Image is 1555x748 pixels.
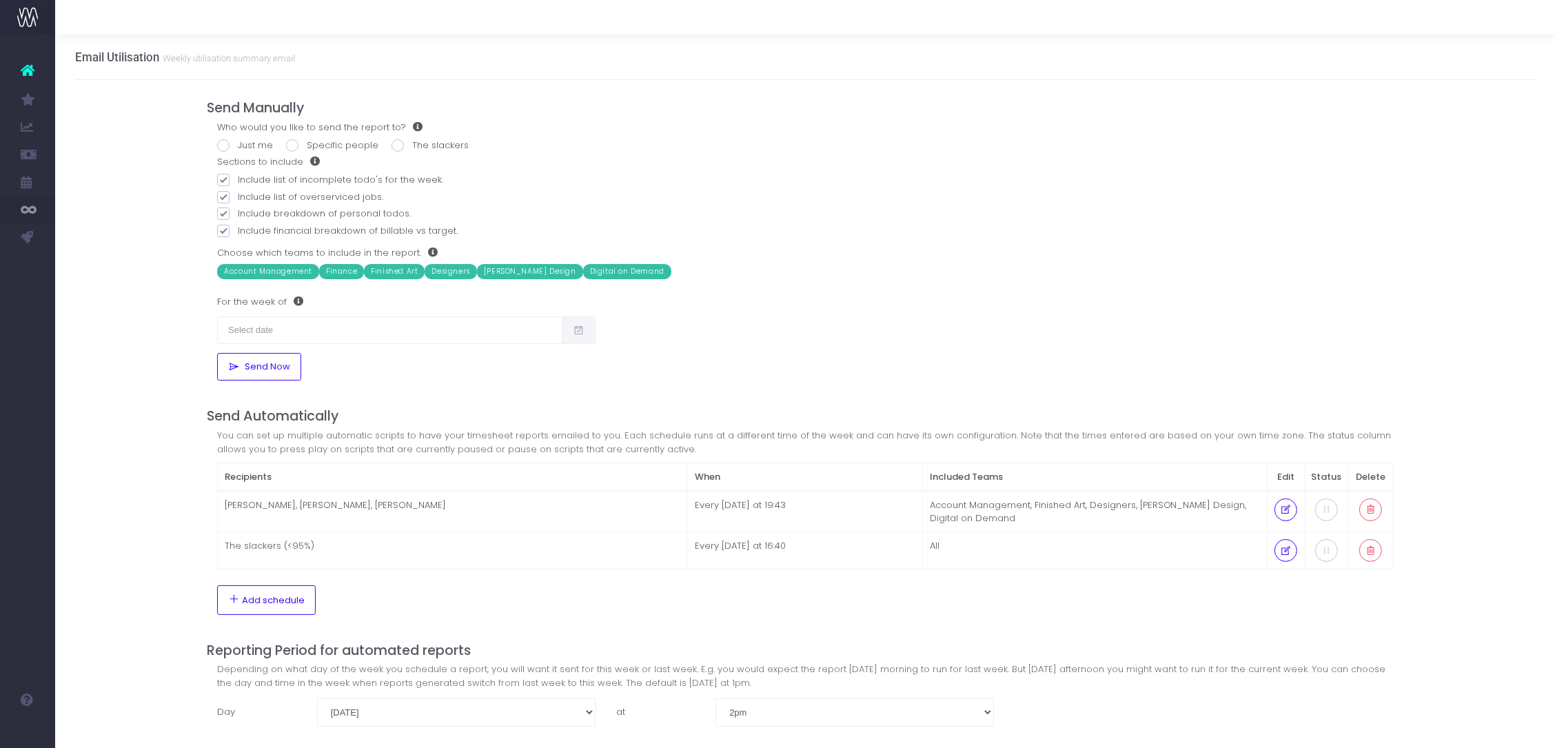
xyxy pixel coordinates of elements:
span: Finance [319,264,364,279]
label: Just me [217,139,273,152]
span: Account Management [217,264,319,279]
label: Include breakdown of personal todos. [217,207,1393,221]
small: Weekly utilisation summary email [159,50,295,64]
span: [PERSON_NAME] Design [477,264,583,279]
label: Specific people [286,139,378,152]
td: All [922,532,1267,569]
span: Designers [425,264,476,279]
th: Status [1304,463,1349,492]
button: Send Now [217,353,301,381]
label: Include financial breakdown of billable vs target. [217,224,1393,238]
div: You can set up multiple automatic scripts to have your timesheet reports emailed to you. Each sch... [217,429,1393,456]
td: Every [DATE] at 19:43 [688,491,923,532]
label: For the week of [217,288,303,316]
label: The slackers [392,139,469,152]
img: images/default_profile_image.png [17,720,38,741]
th: Edit [1268,463,1305,492]
span: Add schedule [242,595,305,606]
label: Day [207,698,307,726]
label: Sections to include [217,155,320,169]
label: at [606,698,706,726]
span: Send Now [240,361,290,372]
td: Every [DATE] at 16:40 [688,532,923,569]
th: When [688,463,923,492]
td: The slackers (<95%) [218,532,688,569]
label: Choose which teams to include in the report. [217,246,438,260]
button: Add schedule [217,585,316,614]
label: Who would you like to send the report to? [217,121,423,134]
h4: Reporting Period for automated reports [207,643,1403,658]
td: [PERSON_NAME], [PERSON_NAME], [PERSON_NAME] [218,491,688,532]
div: Depending on what day of the week you schedule a report, you will want it sent for this week or l... [217,663,1393,689]
input: Select date [217,316,562,344]
label: Include list of overserviced jobs. [217,190,1393,204]
h4: Send Automatically [207,408,1403,424]
h3: Email Utilisation [75,50,295,64]
th: Recipients [218,463,688,492]
th: Delete [1349,463,1393,492]
span: Digital on Demand [583,264,671,279]
h4: Send Manually [207,100,1403,116]
td: Account Management, Finished Art, Designers, [PERSON_NAME] Design, Digital on Demand [922,491,1267,532]
span: Finished Art [364,264,425,279]
label: Include list of incomplete todo's for the week. [217,173,1393,187]
th: Included Teams [922,463,1267,492]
